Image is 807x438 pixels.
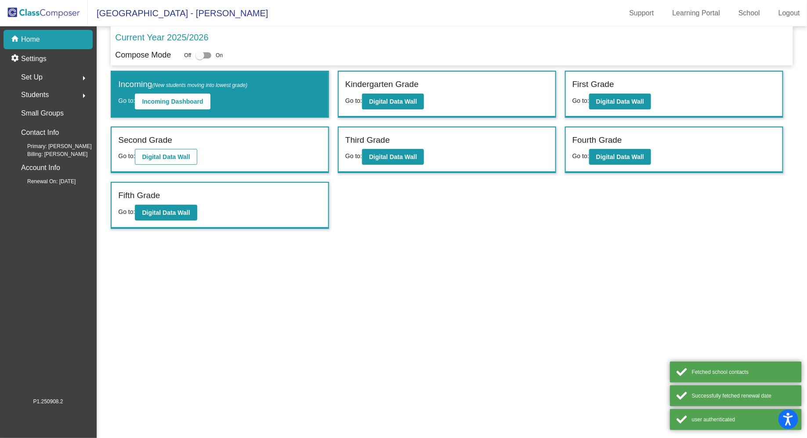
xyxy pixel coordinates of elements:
[21,107,64,119] p: Small Groups
[369,98,417,105] b: Digital Data Wall
[622,6,661,20] a: Support
[216,51,223,59] span: On
[589,94,651,109] button: Digital Data Wall
[118,134,172,147] label: Second Grade
[79,90,89,101] mat-icon: arrow_right
[118,78,247,91] label: Incoming
[362,149,424,165] button: Digital Data Wall
[88,6,268,20] span: [GEOGRAPHIC_DATA] - [PERSON_NAME]
[184,51,191,59] span: Off
[692,392,795,400] div: Successfully fetched renewal date
[13,142,92,150] span: Primary: [PERSON_NAME]
[118,208,135,215] span: Go to:
[21,89,49,101] span: Students
[345,134,390,147] label: Third Grade
[21,34,40,45] p: Home
[596,98,644,105] b: Digital Data Wall
[572,97,589,104] span: Go to:
[21,127,59,139] p: Contact Info
[572,78,614,91] label: First Grade
[596,153,644,160] b: Digital Data Wall
[135,149,197,165] button: Digital Data Wall
[572,152,589,159] span: Go to:
[692,368,795,376] div: Fetched school contacts
[666,6,727,20] a: Learning Portal
[118,97,135,104] span: Go to:
[118,189,160,202] label: Fifth Grade
[21,54,47,64] p: Settings
[13,150,87,158] span: Billing: [PERSON_NAME]
[731,6,767,20] a: School
[369,153,417,160] b: Digital Data Wall
[362,94,424,109] button: Digital Data Wall
[11,34,21,45] mat-icon: home
[152,82,247,88] span: (New students moving into lowest grade)
[345,152,362,159] span: Go to:
[13,177,76,185] span: Renewal On: [DATE]
[21,71,43,83] span: Set Up
[79,73,89,83] mat-icon: arrow_right
[142,153,190,160] b: Digital Data Wall
[115,49,171,61] p: Compose Mode
[692,416,795,424] div: user authenticated
[21,162,60,174] p: Account Info
[135,205,197,221] button: Digital Data Wall
[135,94,210,109] button: Incoming Dashboard
[118,152,135,159] span: Go to:
[115,31,208,44] p: Current Year 2025/2026
[142,98,203,105] b: Incoming Dashboard
[771,6,807,20] a: Logout
[572,134,622,147] label: Fourth Grade
[142,209,190,216] b: Digital Data Wall
[345,78,419,91] label: Kindergarten Grade
[589,149,651,165] button: Digital Data Wall
[11,54,21,64] mat-icon: settings
[345,97,362,104] span: Go to:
